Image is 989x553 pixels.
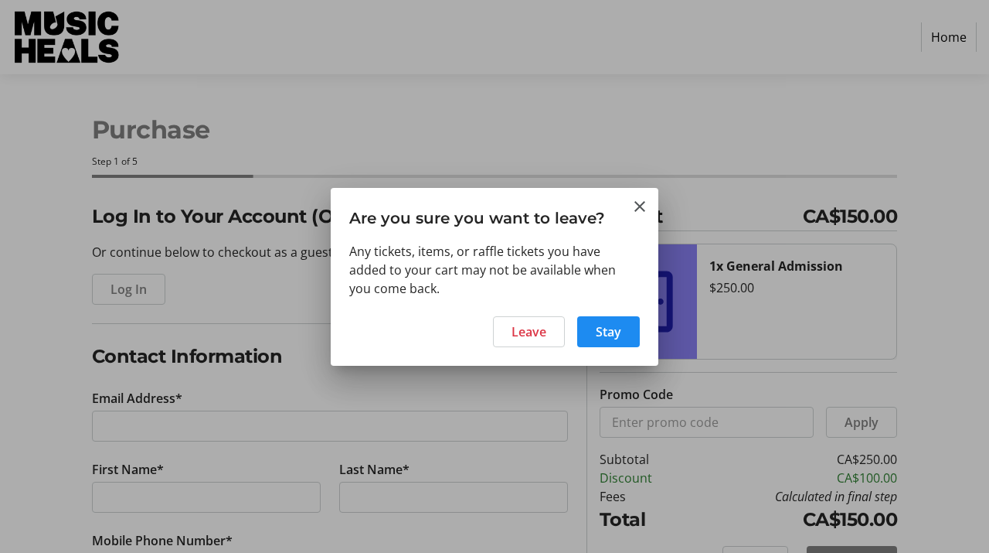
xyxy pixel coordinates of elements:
div: Any tickets, items, or raffle tickets you have added to your cart may not be available when you c... [349,242,640,298]
button: Leave [493,316,565,347]
button: Stay [577,316,640,347]
h3: Are you sure you want to leave? [331,188,658,241]
span: Stay [596,323,621,341]
span: Leave [511,323,546,341]
button: Close [630,197,649,216]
